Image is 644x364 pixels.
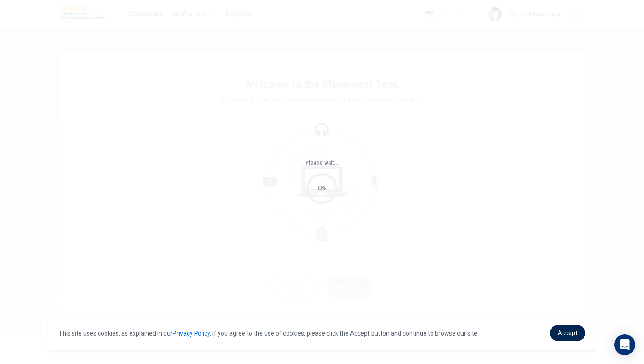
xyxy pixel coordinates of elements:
[318,183,326,193] div: 0%
[173,330,210,337] a: Privacy Policy
[614,334,635,355] div: Open Intercom Messenger
[550,325,585,341] a: dismiss cookie message
[48,316,596,350] div: cookieconsent
[558,329,577,336] span: Accept
[59,330,479,337] span: This site uses cookies, as explained in our . If you agree to the use of cookies, please click th...
[305,160,339,166] span: Please wait...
